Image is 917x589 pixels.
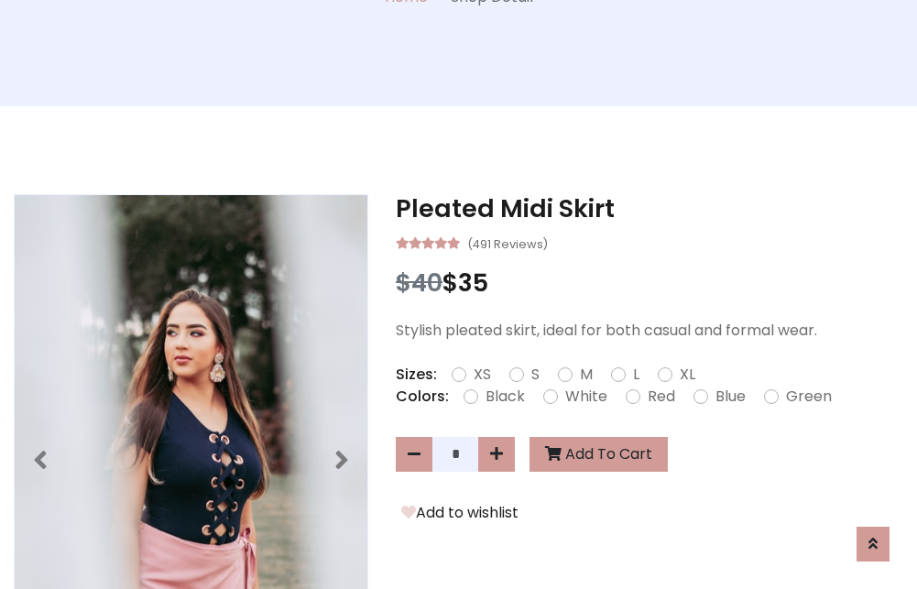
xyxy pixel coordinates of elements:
[467,232,548,254] small: (491 Reviews)
[786,386,832,408] label: Green
[715,386,746,408] label: Blue
[396,364,437,386] p: Sizes:
[680,364,695,386] label: XL
[396,320,903,342] p: Stylish pleated skirt, ideal for both casual and formal wear.
[396,194,903,224] h3: Pleated Midi Skirt
[648,386,675,408] label: Red
[396,266,442,300] span: $40
[633,364,639,386] label: L
[474,364,491,386] label: XS
[486,386,525,408] label: Black
[396,268,903,298] h3: $
[565,386,607,408] label: White
[529,437,668,472] button: Add To Cart
[396,501,524,525] button: Add to wishlist
[531,364,540,386] label: S
[458,266,488,300] span: 35
[580,364,593,386] label: M
[396,386,449,408] p: Colors:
